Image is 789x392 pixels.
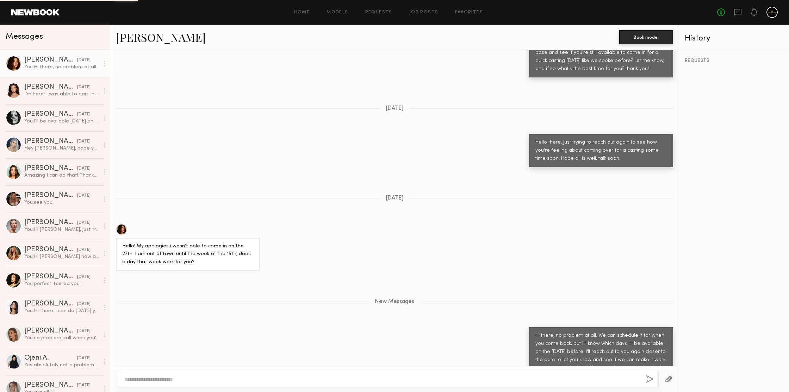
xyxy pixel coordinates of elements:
div: [DATE] [77,138,91,145]
div: REQUESTS [685,58,783,63]
div: [PERSON_NAME] [24,57,77,64]
div: [DATE] [77,111,91,118]
div: History [685,34,783,43]
div: [DATE] [77,301,91,308]
div: Hi [PERSON_NAME], how are you? Just wanted to touch base and see if you're still available to com... [535,41,667,73]
div: You: Hi [PERSON_NAME] how are you? My name is [PERSON_NAME] and I work for a company called Valen... [24,253,99,260]
span: [DATE] [386,195,404,201]
div: Yes absolutely not a problem at all! [24,362,99,368]
a: Favorites [455,10,483,15]
div: You: I'll be available [DATE] and [DATE] if you can do that [24,118,99,125]
div: [PERSON_NAME] [24,138,77,145]
span: New Messages [375,299,414,305]
div: You: perfect..texted you... [24,280,99,287]
div: [DATE] [77,220,91,226]
a: Job Posts [409,10,439,15]
div: [PERSON_NAME] [24,328,77,335]
span: Messages [6,33,43,41]
div: Hi there, no problem at all. We can schedule it for when you come back, but I'll know which days ... [535,332,667,380]
div: Hey [PERSON_NAME], hope you’re doing well. My sister’s instagram is @trapfordom [24,145,99,152]
div: [PERSON_NAME] [24,382,77,389]
div: [PERSON_NAME] [24,165,77,172]
div: You: Hi [PERSON_NAME], just trying to reach out again about the ecomm gig, to see if you're still... [24,226,99,233]
div: [PERSON_NAME] [24,273,77,280]
div: [DATE] [77,192,91,199]
span: [DATE] [386,106,404,112]
div: You: Hi there, no problem at all. We can schedule it for when you come back, but I'll know which ... [24,64,99,70]
a: Home [294,10,310,15]
div: Ojeni A. [24,355,77,362]
div: [PERSON_NAME] [24,246,77,253]
div: [PERSON_NAME] [24,219,77,226]
div: [PERSON_NAME] [24,301,77,308]
button: Book model [619,30,673,44]
div: You: no problem..call when you're by the gate [24,335,99,341]
div: [DATE] [77,165,91,172]
a: Book model [619,34,673,40]
div: [PERSON_NAME] [24,192,77,199]
div: Amazing I can do that! Thanks so much & looking forward to meeting you!! [24,172,99,179]
div: You: HI there..I can do [DATE] yes..also [DATE] if you prefer. [24,308,99,314]
div: You: see you! [24,199,99,206]
div: [DATE] [77,274,91,280]
div: I’m here! I was able to park inside the parking lot [24,91,99,97]
div: [DATE] [77,247,91,253]
div: [DATE] [77,382,91,389]
div: Hello there. Just trying to reach out again to see how you're feeling about coming over for a cas... [535,139,667,163]
div: [DATE] [77,355,91,362]
a: [PERSON_NAME] [116,30,206,45]
div: [PERSON_NAME] [24,111,77,118]
div: [DATE] [77,57,91,64]
div: [PERSON_NAME] [24,84,77,91]
div: [DATE] [77,84,91,91]
div: Hello! My apologies i wasn’t able to come in on the 27th. I am out of town until the week of the ... [122,242,254,267]
a: Requests [365,10,392,15]
div: [DATE] [77,328,91,335]
a: Models [327,10,348,15]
